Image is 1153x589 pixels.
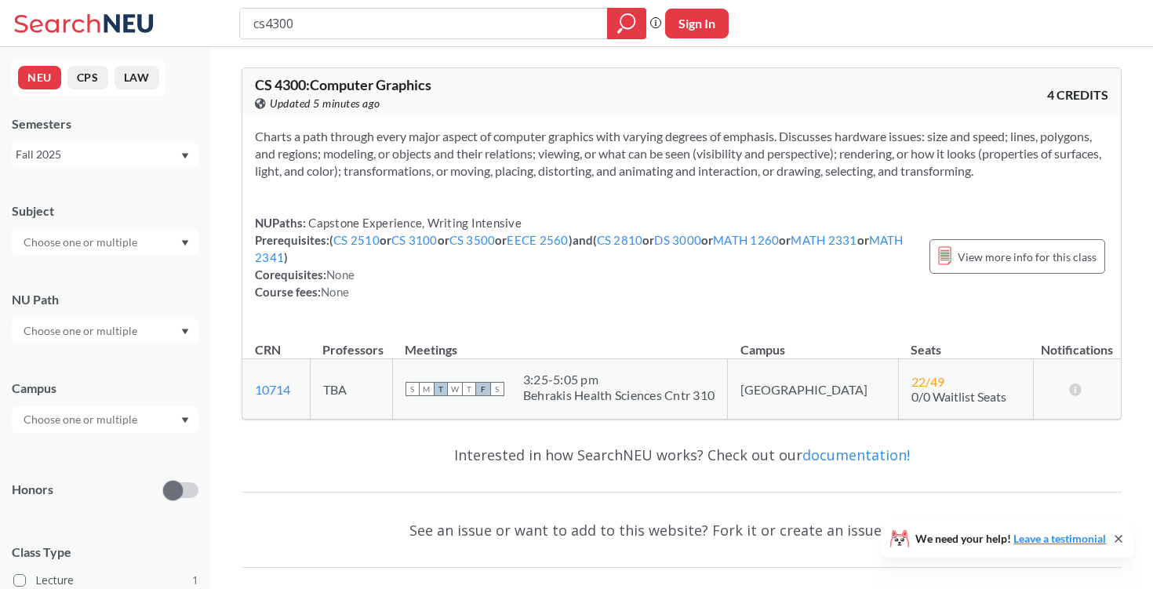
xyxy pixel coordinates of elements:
[255,128,1108,180] section: Charts a path through every major aspect of computer graphics with varying degrees of emphasis. D...
[16,233,147,252] input: Choose one or multiple
[12,481,53,499] p: Honors
[654,233,701,247] a: DS 3000
[326,267,355,282] span: None
[255,341,281,358] div: CRN
[192,572,198,589] span: 1
[607,8,646,39] div: magnifying glass
[310,359,392,420] td: TBA
[448,382,462,396] span: W
[728,325,899,359] th: Campus
[18,66,61,89] button: NEU
[255,76,431,93] span: CS 4300 : Computer Graphics
[507,233,568,247] a: EECE 2560
[181,417,189,424] svg: Dropdown arrow
[420,382,434,396] span: M
[12,202,198,220] div: Subject
[12,115,198,133] div: Semesters
[16,322,147,340] input: Choose one or multiple
[434,382,448,396] span: T
[791,233,857,247] a: MATH 2331
[617,13,636,35] svg: magnifying glass
[728,359,899,420] td: [GEOGRAPHIC_DATA]
[523,372,715,387] div: 3:25 - 5:05 pm
[12,380,198,397] div: Campus
[321,285,349,299] span: None
[12,229,198,256] div: Dropdown arrow
[1033,325,1121,359] th: Notifications
[115,66,159,89] button: LAW
[181,240,189,246] svg: Dropdown arrow
[270,95,380,112] span: Updated 5 minutes ago
[523,387,715,403] div: Behrakis Health Sciences Cntr 310
[392,325,727,359] th: Meetings
[597,233,643,247] a: CS 2810
[958,247,1097,267] span: View more info for this class
[12,544,198,561] span: Class Type
[242,507,1122,553] div: See an issue or want to add to this website? Fork it or create an issue on .
[476,382,490,396] span: F
[911,374,944,389] span: 22 / 49
[665,9,729,38] button: Sign In
[255,382,290,397] a: 10714
[462,382,476,396] span: T
[181,153,189,159] svg: Dropdown arrow
[802,445,910,464] a: documentation!
[242,432,1122,478] div: Interested in how SearchNEU works? Check out our
[1013,532,1106,545] a: Leave a testimonial
[406,382,420,396] span: S
[391,233,438,247] a: CS 3100
[12,291,198,308] div: NU Path
[911,389,1006,404] span: 0/0 Waitlist Seats
[713,233,779,247] a: MATH 1260
[252,10,596,37] input: Class, professor, course number, "phrase"
[12,318,198,344] div: Dropdown arrow
[449,233,496,247] a: CS 3500
[255,214,914,300] div: NUPaths: Prerequisites: ( or or or ) and ( or or or or ) Corequisites: Course fees:
[67,66,108,89] button: CPS
[1047,86,1108,104] span: 4 CREDITS
[333,233,380,247] a: CS 2510
[490,382,504,396] span: S
[12,406,198,433] div: Dropdown arrow
[16,146,180,163] div: Fall 2025
[12,142,198,167] div: Fall 2025Dropdown arrow
[306,216,522,230] span: Capstone Experience, Writing Intensive
[915,533,1106,544] span: We need your help!
[310,325,392,359] th: Professors
[16,410,147,429] input: Choose one or multiple
[181,329,189,335] svg: Dropdown arrow
[898,325,1033,359] th: Seats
